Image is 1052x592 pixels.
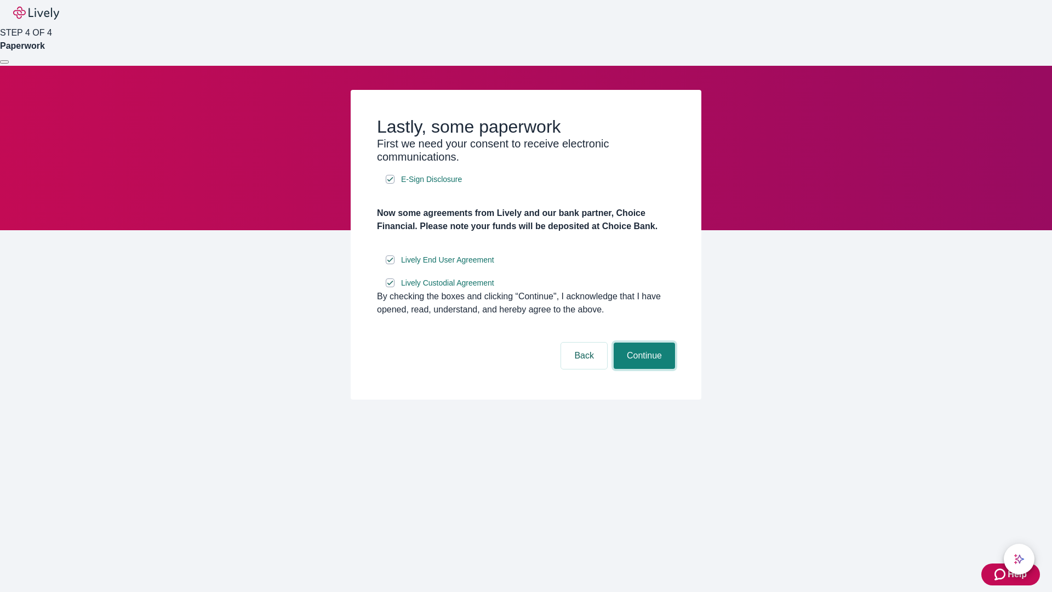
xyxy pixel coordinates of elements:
[399,276,496,290] a: e-sign disclosure document
[401,254,494,266] span: Lively End User Agreement
[1008,568,1027,581] span: Help
[377,207,675,233] h4: Now some agreements from Lively and our bank partner, Choice Financial. Please note your funds wi...
[1004,544,1034,574] button: chat
[401,174,462,185] span: E-Sign Disclosure
[994,568,1008,581] svg: Zendesk support icon
[399,173,464,186] a: e-sign disclosure document
[1014,554,1025,565] svg: Lively AI Assistant
[377,137,675,163] h3: First we need your consent to receive electronic communications.
[401,277,494,289] span: Lively Custodial Agreement
[561,343,607,369] button: Back
[13,7,59,20] img: Lively
[399,253,496,267] a: e-sign disclosure document
[614,343,675,369] button: Continue
[377,290,675,316] div: By checking the boxes and clicking “Continue", I acknowledge that I have opened, read, understand...
[377,116,675,137] h2: Lastly, some paperwork
[981,563,1040,585] button: Zendesk support iconHelp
